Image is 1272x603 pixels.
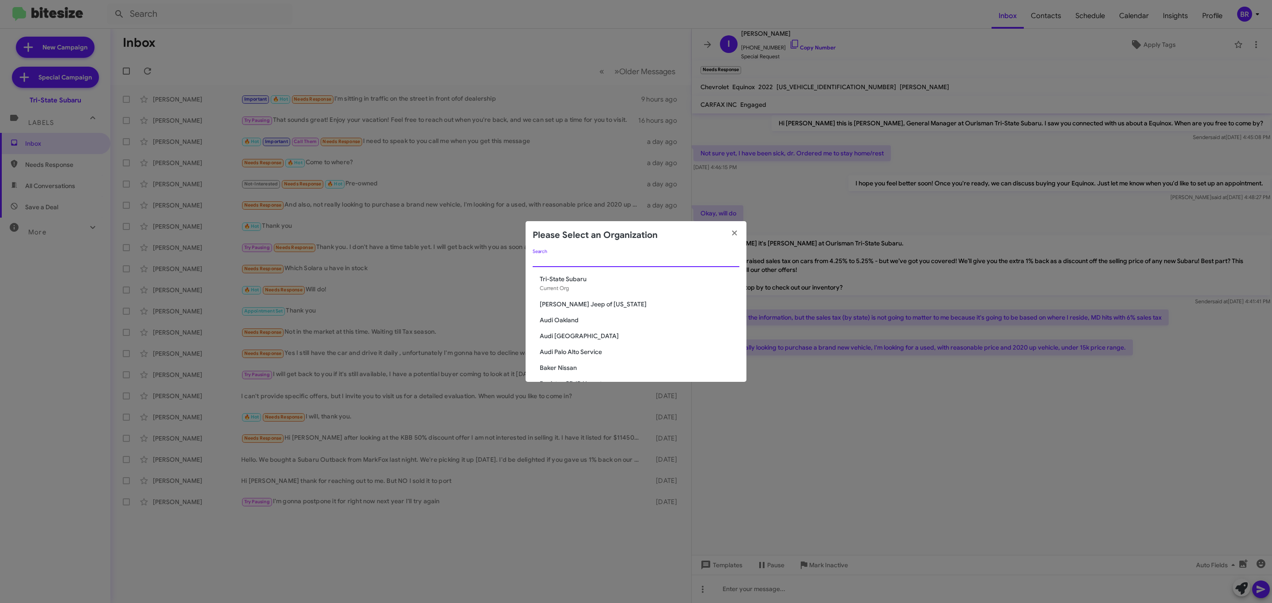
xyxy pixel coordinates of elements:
[540,316,739,324] span: Audi Oakland
[533,228,658,242] h2: Please Select an Organization
[540,285,569,291] span: Current Org
[540,379,739,388] span: Banister CDJR Hampton
[540,300,739,309] span: [PERSON_NAME] Jeep of [US_STATE]
[540,275,739,283] span: Tri-State Subaru
[540,332,739,340] span: Audi [GEOGRAPHIC_DATA]
[540,347,739,356] span: Audi Palo Alto Service
[540,363,739,372] span: Baker Nissan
